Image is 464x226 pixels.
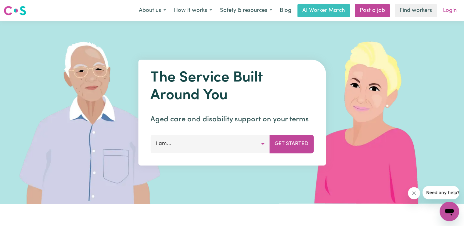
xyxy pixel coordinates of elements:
[395,4,437,17] a: Find workers
[408,187,420,199] iframe: Close message
[150,135,270,153] button: I am...
[4,4,26,18] a: Careseekers logo
[4,5,26,16] img: Careseekers logo
[297,4,350,17] a: AI Worker Match
[355,4,390,17] a: Post a job
[4,4,37,9] span: Need any help?
[150,69,314,104] h1: The Service Built Around You
[440,202,459,221] iframe: Button to launch messaging window
[170,4,216,17] button: How it works
[216,4,276,17] button: Safety & resources
[276,4,295,17] a: Blog
[269,135,314,153] button: Get Started
[150,114,314,125] p: Aged care and disability support on your terms
[135,4,170,17] button: About us
[423,186,459,199] iframe: Message from company
[439,4,460,17] a: Login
